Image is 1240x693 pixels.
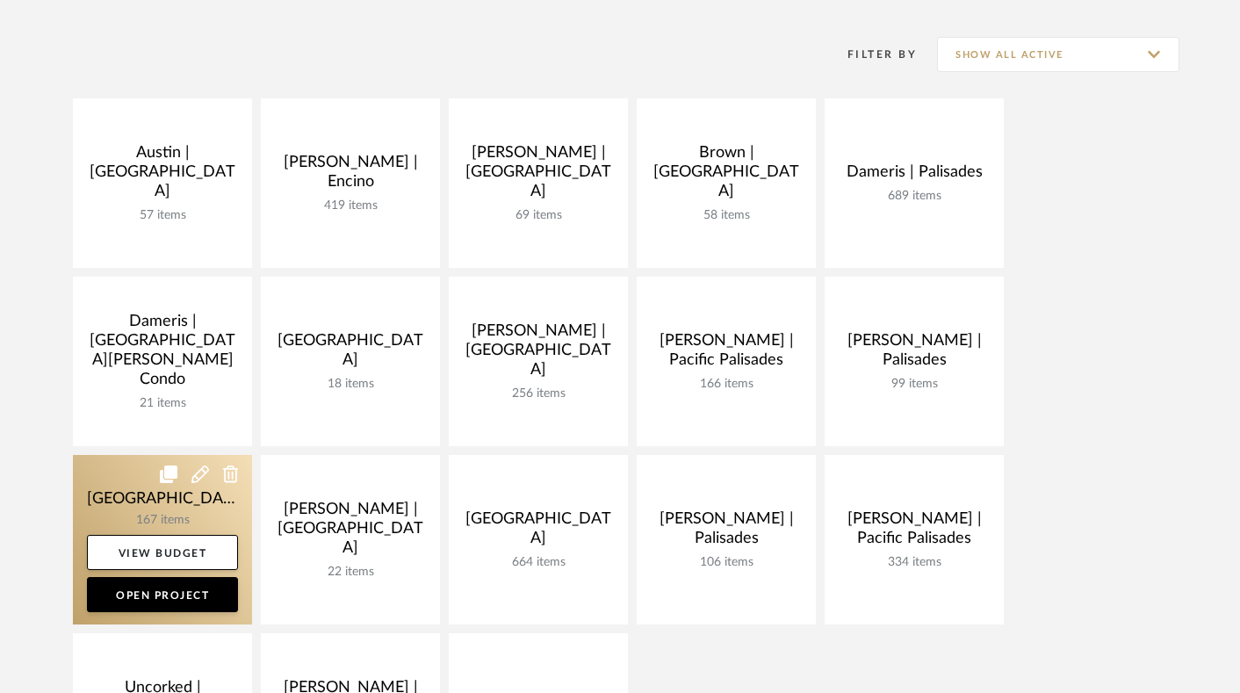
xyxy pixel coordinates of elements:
[275,331,426,377] div: [GEOGRAPHIC_DATA]
[651,331,802,377] div: [PERSON_NAME] | Pacific Palisades
[463,208,614,223] div: 69 items
[87,312,238,396] div: Dameris | [GEOGRAPHIC_DATA][PERSON_NAME] Condo
[651,208,802,223] div: 58 items
[839,509,990,555] div: [PERSON_NAME] | Pacific Palisades
[651,143,802,208] div: Brown | [GEOGRAPHIC_DATA]
[839,162,990,189] div: Dameris | Palisades
[651,509,802,555] div: [PERSON_NAME] | Palisades
[651,555,802,570] div: 106 items
[839,331,990,377] div: [PERSON_NAME] | Palisades
[87,208,238,223] div: 57 items
[87,535,238,570] a: View Budget
[275,377,426,392] div: 18 items
[839,555,990,570] div: 334 items
[839,377,990,392] div: 99 items
[463,386,614,401] div: 256 items
[463,143,614,208] div: [PERSON_NAME] | [GEOGRAPHIC_DATA]
[825,46,917,63] div: Filter By
[463,509,614,555] div: [GEOGRAPHIC_DATA]
[275,199,426,213] div: 419 items
[463,555,614,570] div: 664 items
[87,143,238,208] div: Austin | [GEOGRAPHIC_DATA]
[463,321,614,386] div: [PERSON_NAME] | [GEOGRAPHIC_DATA]
[87,396,238,411] div: 21 items
[839,189,990,204] div: 689 items
[275,153,426,199] div: [PERSON_NAME] | Encino
[87,577,238,612] a: Open Project
[651,377,802,392] div: 166 items
[275,500,426,565] div: [PERSON_NAME] | [GEOGRAPHIC_DATA]
[275,565,426,580] div: 22 items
